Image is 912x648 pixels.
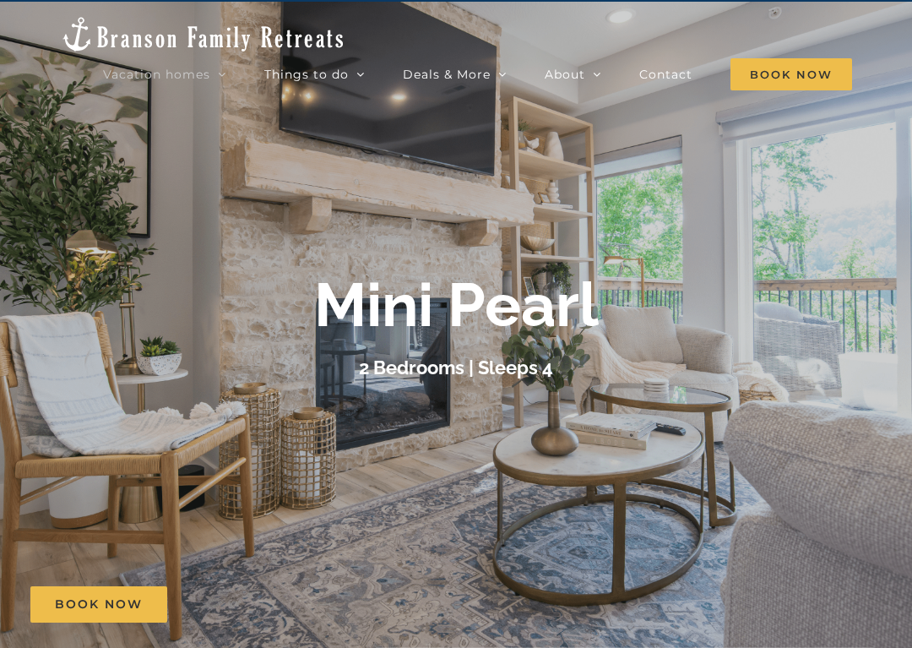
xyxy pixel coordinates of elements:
span: Deals & More [403,68,491,80]
a: Things to do [264,57,365,91]
span: About [545,68,585,80]
a: Contact [639,57,692,91]
img: Branson Family Retreats Logo [60,15,346,53]
span: Vacation homes [103,68,210,80]
a: About [545,57,601,91]
span: Things to do [264,68,349,80]
span: Book Now [730,58,852,90]
span: Contact [639,68,692,80]
a: Vacation homes [103,57,226,91]
a: Book Now [30,586,167,623]
h3: 2 Bedrooms | Sleeps 4 [359,357,553,378]
b: Mini Pearl [314,269,599,340]
a: Deals & More [403,57,507,91]
nav: Main Menu [103,57,852,91]
span: Book Now [55,597,143,612]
